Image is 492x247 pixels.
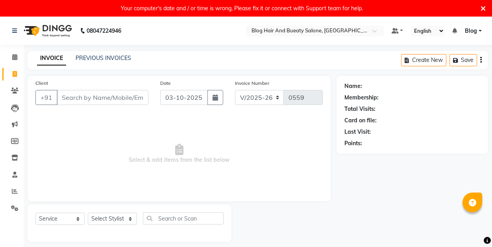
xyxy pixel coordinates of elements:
div: Total Visits: [344,105,375,113]
div: Your computer's date and / or time is wrong, Please fix it or connect with Support team for help. [121,3,363,13]
div: Name: [344,82,362,90]
div: Last Visit: [344,128,371,136]
iframe: chat widget [459,215,484,239]
a: INVOICE [37,51,66,65]
label: Invoice Number [235,80,269,87]
label: Date [160,80,171,87]
a: PREVIOUS INVOICES [76,54,131,62]
b: 08047224946 [87,20,121,42]
label: Client [35,80,48,87]
button: Save [449,54,477,66]
img: logo [20,20,74,42]
div: Points: [344,139,362,148]
div: Card on file: [344,116,377,125]
span: Blog [465,27,477,35]
button: +91 [35,90,57,105]
input: Search by Name/Mobile/Email/Code [57,90,148,105]
button: Create New [401,54,446,66]
div: Membership: [344,94,379,102]
span: Select & add items from the list below [35,114,323,193]
input: Search or Scan [143,212,224,225]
